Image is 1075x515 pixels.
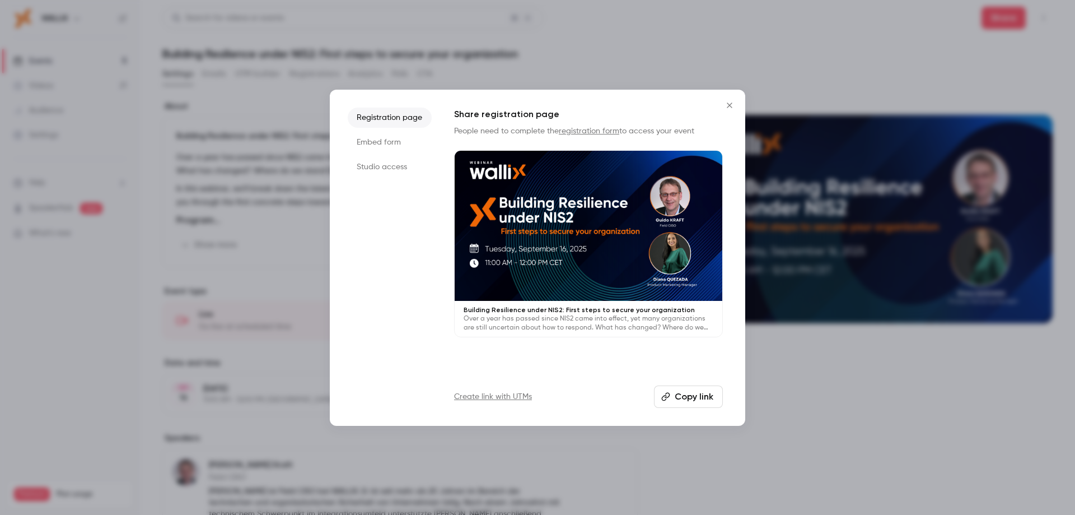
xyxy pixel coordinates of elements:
p: Over a year has passed since NIS2 came into effect, yet many organizations are still uncertain ab... [464,314,713,332]
button: Copy link [654,386,723,408]
button: Close [718,94,741,117]
p: People need to complete the to access your event [454,126,723,137]
li: Registration page [348,108,432,128]
a: registration form [559,127,619,135]
li: Studio access [348,157,432,177]
p: Building Resilience under NIS2: First steps to secure your organization [464,305,713,314]
li: Embed form [348,132,432,152]
a: Create link with UTMs [454,391,532,402]
h1: Share registration page [454,108,723,121]
a: Building Resilience under NIS2: First steps to secure your organizationOver a year has passed sin... [454,150,723,338]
